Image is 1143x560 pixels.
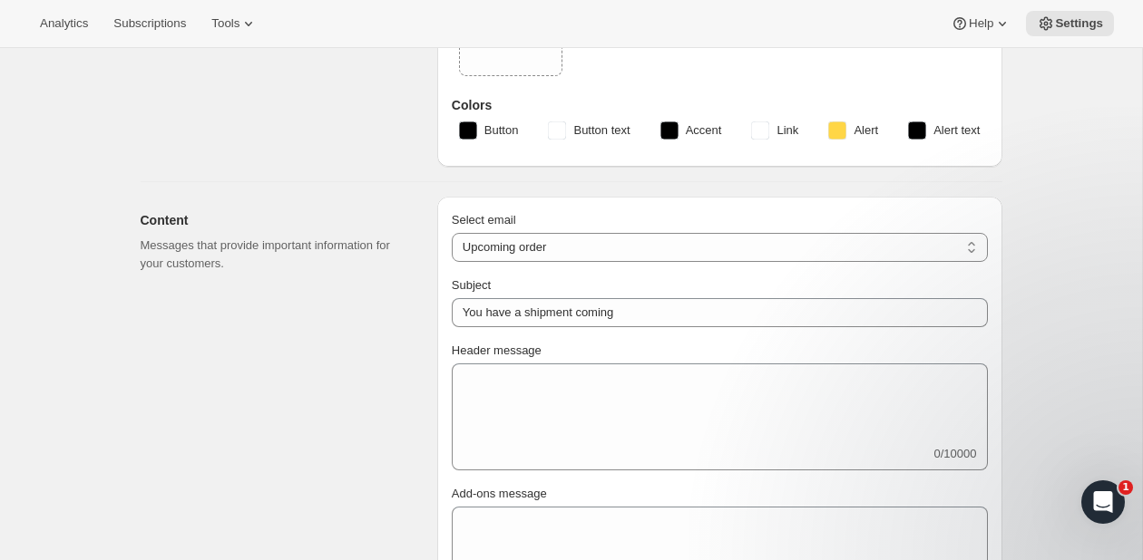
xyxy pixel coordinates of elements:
button: Tools [200,11,269,36]
p: Messages that provide important information for your customers. [141,237,408,273]
span: 1 [1119,480,1133,495]
span: Select email [452,213,516,227]
button: Button [448,116,530,145]
span: Button text [573,121,630,140]
span: Help [969,16,993,31]
span: Alert [854,121,878,140]
button: Accent [650,116,733,145]
span: Link [777,121,798,140]
span: Header message [452,343,542,357]
iframe: Intercom live chat [1081,480,1125,524]
button: Subscriptions [103,11,197,36]
button: Settings [1026,11,1114,36]
span: Alert text [933,121,980,140]
button: Button text [537,116,640,145]
span: Accent [686,121,722,140]
span: Analytics [40,16,88,31]
span: Add-ons message [452,487,547,500]
span: Tools [211,16,239,31]
h2: Content [141,211,408,229]
span: Subject [452,278,491,292]
span: Button [484,121,519,140]
h3: Colors [452,96,988,114]
span: Subscriptions [113,16,186,31]
button: Alert text [897,116,991,145]
button: Alert [817,116,889,145]
span: Settings [1055,16,1103,31]
button: Analytics [29,11,99,36]
button: Help [940,11,1022,36]
button: Link [740,116,809,145]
